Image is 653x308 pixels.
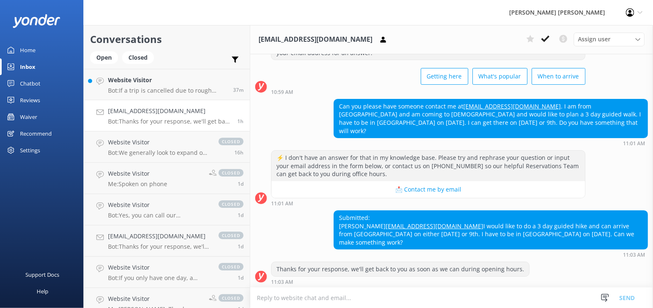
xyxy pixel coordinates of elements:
h4: Website Visitor [108,169,167,178]
span: closed [219,294,244,302]
span: Oct 13 2025 06:15pm (UTC +13:00) Pacific/Auckland [238,243,244,250]
img: yonder-white-logo.png [13,14,60,28]
span: Oct 14 2025 08:40am (UTC +13:00) Pacific/Auckland [238,180,244,187]
a: [EMAIL_ADDRESS][DOMAIN_NAME]Bot:Thanks for your response, we'll get back to you as soon as we can... [84,225,250,257]
span: closed [219,169,244,177]
a: [EMAIL_ADDRESS][DOMAIN_NAME]Bot:Thanks for your response, we'll get back to you as soon as we can... [84,100,250,131]
span: closed [219,263,244,270]
strong: 11:01 AM [271,201,293,206]
strong: 11:03 AM [271,280,293,285]
div: Closed [122,51,154,64]
div: Assign User [574,33,645,46]
h4: Website Visitor [108,138,210,147]
div: Settings [20,142,40,159]
span: closed [219,232,244,239]
div: Can you please have someone contact me at . I am from [GEOGRAPHIC_DATA] and am coming to [DEMOGRA... [334,99,648,138]
strong: 10:59 AM [271,90,293,95]
span: closed [219,138,244,145]
span: Assign user [578,35,610,44]
div: Home [20,42,35,58]
h2: Conversations [90,31,244,47]
p: Bot: If you only have one day, a popular option is the Anchorage/Pitt Head trip, which includes a... [108,274,210,282]
div: Help [37,283,48,300]
div: Inbox [20,58,35,75]
p: Bot: Thanks for your response, we'll get back to you as soon as we can during opening hours. [108,118,231,125]
a: [EMAIL_ADDRESS][DOMAIN_NAME] [386,222,483,230]
button: 📩 Contact me by email [271,181,585,198]
p: Bot: We generally look to expand our talent pool in the lead-up to our summer months. You can che... [108,149,210,157]
h4: Website Visitor [108,76,227,85]
div: Oct 15 2025 10:59am (UTC +13:00) Pacific/Auckland [271,89,585,95]
span: Oct 15 2025 12:24pm (UTC +13:00) Pacific/Auckland [233,86,244,93]
a: Closed [122,53,158,62]
a: Open [90,53,122,62]
div: Reviews [20,92,40,109]
h4: Website Visitor [108,200,210,210]
div: Oct 15 2025 11:03am (UTC +13:00) Pacific/Auckland [271,279,530,285]
a: Website VisitorBot:If a trip is cancelled due to rough conditions, you will receive a full refund... [84,69,250,100]
a: Website VisitorMe:Spoken on phoneclosed1d [84,163,250,194]
div: Oct 15 2025 11:01am (UTC +13:00) Pacific/Auckland [271,200,585,206]
div: Chatbot [20,75,40,92]
div: Submitted: [PERSON_NAME] I would like to do a 3 day guided hike and can arrive from [GEOGRAPHIC_D... [334,211,648,249]
button: What's popular [472,68,527,85]
span: closed [219,200,244,208]
a: Website VisitorBot:Yes, you can call our reservations team at [PHONE_NUMBER]. They are available ... [84,194,250,225]
div: Open [90,51,118,64]
span: Oct 14 2025 08:06pm (UTC +13:00) Pacific/Auckland [234,149,244,156]
div: Recommend [20,125,52,142]
div: Thanks for your response, we'll get back to you as soon as we can during opening hours. [271,262,529,276]
h3: [EMAIL_ADDRESS][DOMAIN_NAME] [259,34,372,45]
button: Getting here [421,68,468,85]
a: Website VisitorBot:We generally look to expand our talent pool in the lead-up to our summer month... [84,131,250,163]
span: Oct 15 2025 11:03am (UTC +13:00) Pacific/Auckland [237,118,244,125]
div: Oct 15 2025 11:03am (UTC +13:00) Pacific/Auckland [334,252,648,258]
h4: Website Visitor [108,263,210,272]
strong: 11:01 AM [623,141,645,146]
div: Oct 15 2025 11:01am (UTC +13:00) Pacific/Auckland [334,140,648,146]
p: Bot: Yes, you can call our reservations team at [PHONE_NUMBER]. They are available from 7.30am to... [108,212,210,219]
div: ⚡ I don't have an answer for that in my knowledge base. Please try and rephrase your question or ... [271,151,585,181]
div: Support Docs [26,266,60,283]
p: Bot: If a trip is cancelled due to rough conditions, you will receive a full refund. For more det... [108,87,227,94]
span: Oct 14 2025 07:55am (UTC +13:00) Pacific/Auckland [238,212,244,219]
p: Me: Spoken on phone [108,180,167,188]
h4: [EMAIL_ADDRESS][DOMAIN_NAME] [108,232,210,241]
h4: Website Visitor [108,294,203,303]
p: Bot: Thanks for your response, we'll get back to you as soon as we can during opening hours. [108,243,210,250]
a: Website VisitorBot:If you only have one day, a popular option is the Anchorage/Pitt Head trip, wh... [84,257,250,288]
div: Waiver [20,109,37,125]
button: When to arrive [532,68,585,85]
span: Oct 13 2025 05:30pm (UTC +13:00) Pacific/Auckland [238,274,244,281]
h4: [EMAIL_ADDRESS][DOMAIN_NAME] [108,106,231,116]
strong: 11:03 AM [623,252,645,258]
a: [EMAIL_ADDRESS][DOMAIN_NAME] [463,102,561,110]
